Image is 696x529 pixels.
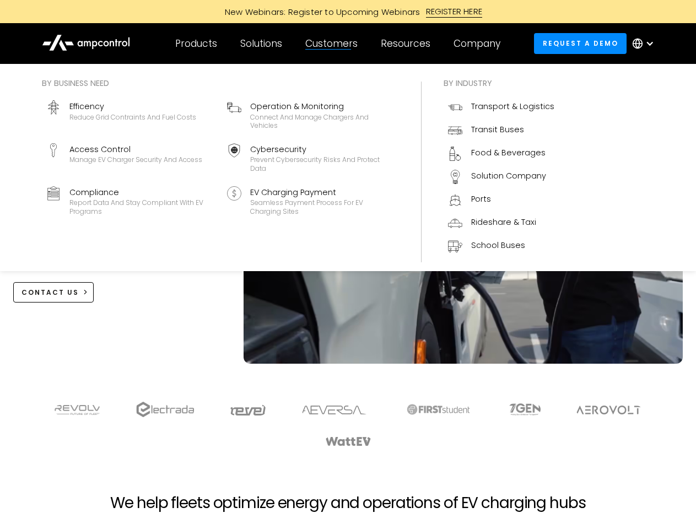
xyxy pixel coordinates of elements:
[444,96,559,119] a: Transport & Logistics
[69,155,202,164] div: Manage EV charger security and access
[444,188,559,212] a: Ports
[471,239,525,251] div: School Buses
[305,37,358,50] div: Customers
[69,143,202,155] div: Access Control
[69,186,214,198] div: Compliance
[13,282,94,303] a: CONTACT US
[223,182,399,220] a: EV Charging PaymentSeamless Payment Process for EV Charging Sites
[42,182,218,220] a: ComplianceReport data and stay compliant with EV programs
[240,37,282,50] div: Solutions
[471,193,491,205] div: Ports
[100,6,596,18] a: New Webinars: Register to Upcoming WebinarsREGISTER HERE
[42,77,399,89] div: By business need
[454,37,500,50] div: Company
[471,100,554,112] div: Transport & Logistics
[175,37,217,50] div: Products
[325,437,371,446] img: WattEV logo
[214,6,426,18] div: New Webinars: Register to Upcoming Webinars
[426,6,483,18] div: REGISTER HERE
[381,37,430,50] div: Resources
[444,165,559,188] a: Solution Company
[444,212,559,235] a: Rideshare & Taxi
[250,113,395,130] div: Connect and manage chargers and vehicles
[223,96,399,134] a: Operation & MonitoringConnect and manage chargers and vehicles
[444,119,559,142] a: Transit Buses
[576,406,641,414] img: Aerovolt Logo
[69,113,196,122] div: Reduce grid contraints and fuel costs
[250,143,395,155] div: Cybersecurity
[223,139,399,177] a: CybersecurityPrevent cybersecurity risks and protect data
[250,198,395,215] div: Seamless Payment Process for EV Charging Sites
[471,216,536,228] div: Rideshare & Taxi
[444,142,559,165] a: Food & Beverages
[69,198,214,215] div: Report data and stay compliant with EV programs
[42,96,218,134] a: EfficencyReduce grid contraints and fuel costs
[250,155,395,172] div: Prevent cybersecurity risks and protect data
[110,494,585,512] h2: We help fleets optimize energy and operations of EV charging hubs
[534,33,627,53] a: Request a demo
[42,139,218,177] a: Access ControlManage EV charger security and access
[444,235,559,258] a: School Buses
[21,288,79,298] div: CONTACT US
[136,402,194,417] img: electrada logo
[471,123,524,136] div: Transit Buses
[250,186,395,198] div: EV Charging Payment
[471,170,546,182] div: Solution Company
[471,147,546,159] div: Food & Beverages
[444,77,559,89] div: By industry
[250,100,395,112] div: Operation & Monitoring
[69,100,196,112] div: Efficency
